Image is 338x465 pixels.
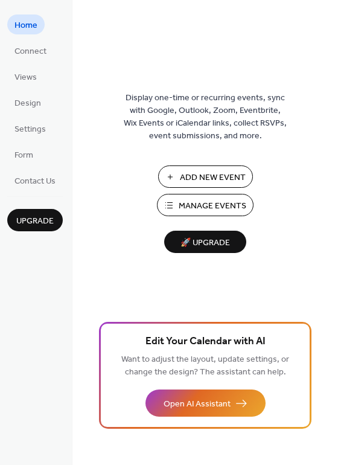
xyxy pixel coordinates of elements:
[179,200,246,213] span: Manage Events
[7,209,63,231] button: Upgrade
[14,149,33,162] span: Form
[171,235,239,251] span: 🚀 Upgrade
[7,118,53,138] a: Settings
[7,66,44,86] a: Views
[7,40,54,60] a: Connect
[14,71,37,84] span: Views
[121,351,289,380] span: Want to adjust the layout, update settings, or change the design? The assistant can help.
[164,231,246,253] button: 🚀 Upgrade
[14,97,41,110] span: Design
[145,390,266,417] button: Open AI Assistant
[7,170,63,190] a: Contact Us
[14,175,56,188] span: Contact Us
[14,45,46,58] span: Connect
[180,172,246,184] span: Add New Event
[164,398,231,411] span: Open AI Assistant
[7,92,48,112] a: Design
[145,333,266,350] span: Edit Your Calendar with AI
[14,123,46,136] span: Settings
[14,19,37,32] span: Home
[7,14,45,34] a: Home
[158,165,253,188] button: Add New Event
[16,215,54,228] span: Upgrade
[157,194,253,216] button: Manage Events
[124,92,287,143] span: Display one-time or recurring events, sync with Google, Outlook, Zoom, Eventbrite, Wix Events or ...
[7,144,40,164] a: Form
